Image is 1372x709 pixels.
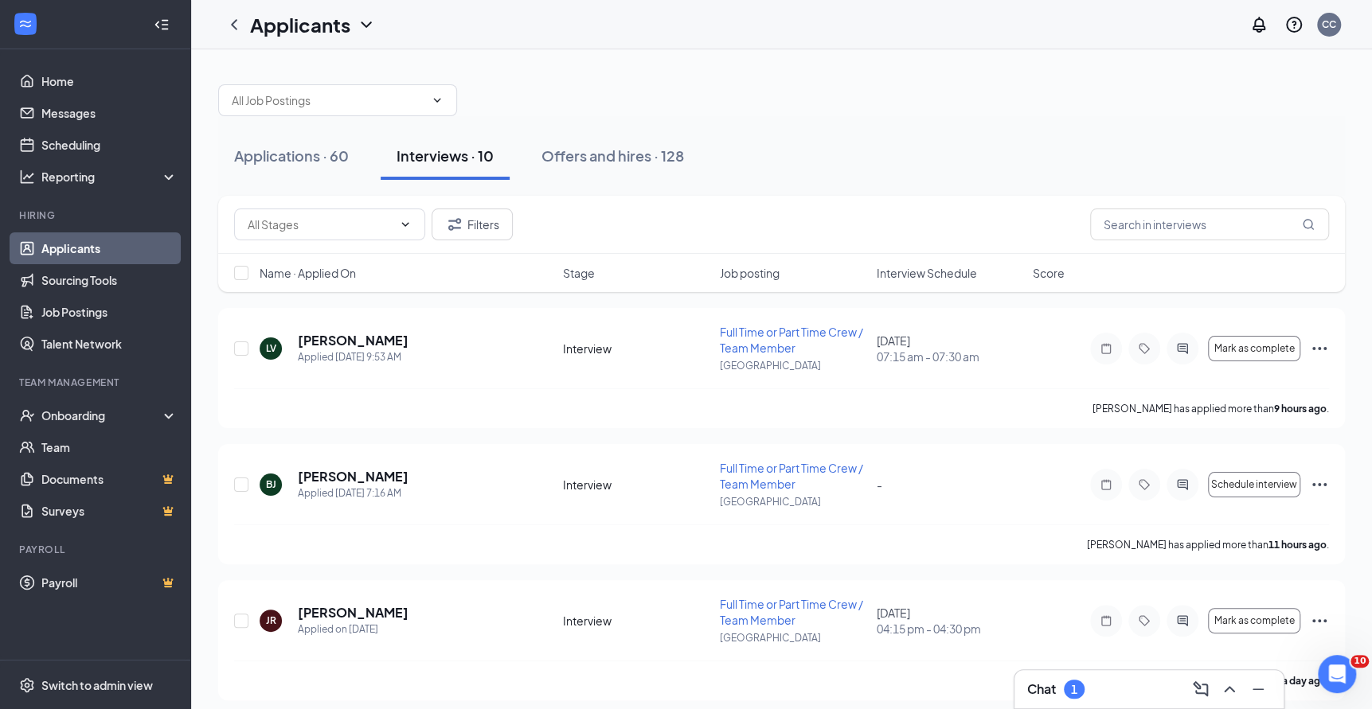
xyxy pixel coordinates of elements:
div: JR [266,614,276,627]
button: Mark as complete [1208,336,1300,361]
a: DocumentsCrown [41,463,178,495]
span: Full Time or Part Time Crew / Team Member [720,325,863,355]
svg: WorkstreamLogo [18,16,33,32]
svg: QuestionInfo [1284,15,1304,34]
span: Mark as complete [1214,343,1295,354]
h5: [PERSON_NAME] [298,332,408,349]
a: Team [41,431,178,463]
div: Switch to admin view [41,677,153,693]
p: [PERSON_NAME] has applied more than . [1087,538,1329,551]
svg: Ellipses [1310,339,1329,358]
svg: ActiveChat [1173,478,1192,491]
svg: Analysis [19,169,35,185]
span: Full Time or Part Time Crew / Team Member [720,461,863,491]
b: 11 hours ago [1268,539,1327,551]
p: [GEOGRAPHIC_DATA] [720,495,867,508]
svg: ActiveChat [1173,342,1192,355]
h1: Applicants [250,11,350,38]
div: Reporting [41,169,178,185]
input: All Stages [248,216,393,233]
svg: UserCheck [19,407,35,423]
span: Score [1033,265,1065,281]
a: Sourcing Tools [41,264,178,296]
svg: ActiveChat [1173,614,1192,627]
a: Job Postings [41,296,178,328]
b: 9 hours ago [1274,403,1327,415]
div: Onboarding [41,407,164,423]
b: a day ago [1282,675,1327,687]
div: [DATE] [876,605,1023,637]
div: Team Management [19,376,174,389]
input: All Job Postings [232,92,424,109]
div: CC [1322,18,1336,31]
svg: Ellipses [1310,475,1329,494]
p: [PERSON_NAME] has applied more than . [1093,402,1329,415]
svg: Tag [1135,614,1154,627]
svg: Collapse [154,17,170,33]
div: Interview [563,613,710,629]
svg: Tag [1135,478,1154,491]
div: Applied on [DATE] [298,621,408,637]
svg: Filter [445,215,464,234]
svg: ChevronLeft [225,15,244,34]
div: Interviews · 10 [397,146,494,166]
span: - [876,477,881,492]
span: 10 [1351,655,1369,668]
input: Search in interviews [1090,208,1329,240]
span: Name · Applied On [260,265,356,281]
a: Home [41,65,178,97]
svg: Note [1096,342,1116,355]
div: Payroll [19,543,174,556]
span: Full Time or Part Time Crew / Team Member [720,597,863,627]
button: Mark as complete [1208,608,1300,633]
svg: Settings [19,677,35,693]
span: Interview Schedule [876,265,976,281]
svg: MagnifyingGlass [1302,218,1315,231]
div: Offers and hires · 128 [541,146,684,166]
div: Interview [563,341,710,356]
button: Filter Filters [432,208,513,240]
span: Mark as complete [1214,615,1295,626]
span: Stage [563,265,595,281]
a: Applicants [41,232,178,264]
div: BJ [266,477,276,491]
svg: ComposeMessage [1191,680,1210,699]
a: Talent Network [41,328,178,360]
div: 1 [1071,683,1077,696]
div: Applied [DATE] 7:16 AM [298,485,408,501]
button: Minimize [1245,676,1271,702]
button: Schedule interview [1208,472,1300,497]
h5: [PERSON_NAME] [298,604,408,621]
h3: Chat [1027,680,1056,698]
svg: Minimize [1249,680,1268,699]
svg: ChevronDown [431,94,444,107]
svg: Notifications [1249,15,1268,34]
p: [GEOGRAPHIC_DATA] [720,631,867,645]
svg: Note [1096,614,1116,627]
div: Interview [563,477,710,493]
svg: ChevronDown [399,218,412,231]
div: Applied [DATE] 9:53 AM [298,349,408,365]
svg: Tag [1135,342,1154,355]
div: Applications · 60 [234,146,349,166]
div: [DATE] [876,333,1023,364]
svg: Note [1096,478,1116,491]
span: 07:15 am - 07:30 am [876,349,1023,364]
svg: ChevronUp [1220,680,1239,699]
a: PayrollCrown [41,567,178,598]
span: Job posting [720,265,780,281]
svg: Ellipses [1310,611,1329,630]
svg: ChevronDown [357,15,376,34]
iframe: Intercom live chat [1318,655,1356,693]
button: ChevronUp [1217,676,1242,702]
span: Schedule interview [1211,479,1297,490]
div: Hiring [19,208,174,222]
span: 04:15 pm - 04:30 pm [876,621,1023,637]
div: LV [266,341,276,355]
a: Messages [41,97,178,129]
h5: [PERSON_NAME] [298,468,408,485]
a: Scheduling [41,129,178,161]
button: ComposeMessage [1188,676,1214,702]
a: SurveysCrown [41,495,178,527]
